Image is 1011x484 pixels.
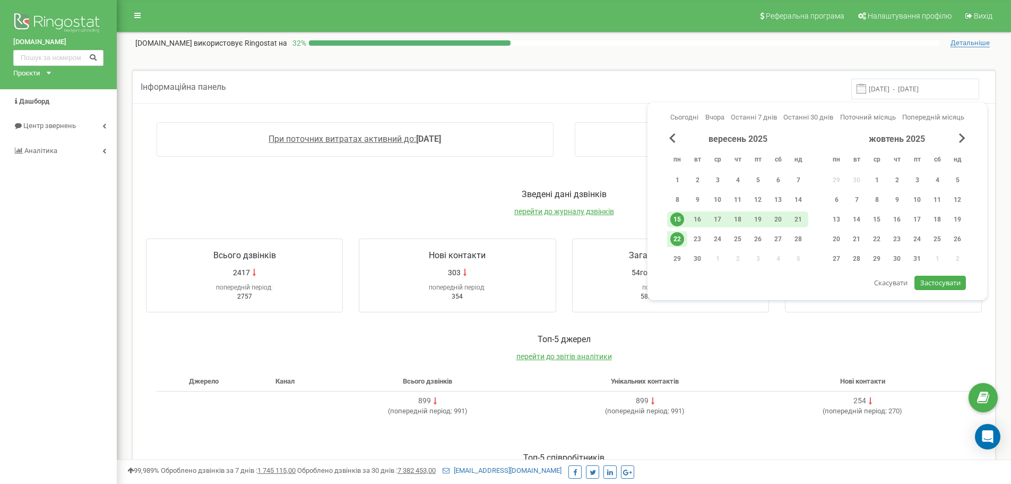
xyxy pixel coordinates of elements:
span: Previous Month [669,133,676,143]
div: пн 8 вер 2025 р. [667,192,687,208]
div: ср 10 вер 2025 р. [707,192,728,208]
div: 11 [731,193,745,207]
div: 29 [870,252,884,266]
span: Всього дзвінків [403,377,452,385]
div: чт 23 жовт 2025 р. [887,231,907,247]
div: 15 [870,213,884,226]
span: Інформаційна панель [141,82,226,92]
abbr: вівторок [849,152,865,168]
span: ( 270 ) [823,407,902,415]
abbr: середа [710,152,725,168]
div: чт 18 вер 2025 р. [728,211,748,227]
div: пн 22 вер 2025 р. [667,231,687,247]
div: нд 26 жовт 2025 р. [947,231,967,247]
span: Загальна тривалість [629,250,712,260]
span: Детальніше [950,39,990,47]
div: 21 [850,232,863,246]
span: попередній період: [607,407,669,415]
span: Toп-5 співробітників [523,453,604,463]
div: пт 17 жовт 2025 р. [907,211,927,227]
div: 22 [670,232,684,246]
span: Джерело [189,377,219,385]
div: пт 12 вер 2025 р. [748,192,768,208]
div: пт 24 жовт 2025 р. [907,231,927,247]
span: попередній період: [429,284,486,291]
div: 31 [910,252,924,266]
div: 19 [751,213,765,226]
span: Центр звернень [23,122,76,130]
span: 354 [452,293,463,300]
div: нд 7 вер 2025 р. [788,172,808,188]
span: При поточних витратах активний до: [269,134,416,144]
div: вт 7 жовт 2025 р. [846,192,867,208]
div: 26 [950,232,964,246]
div: чт 30 жовт 2025 р. [887,251,907,267]
span: Попередній місяць [902,113,964,121]
div: 7 [791,173,805,187]
input: Пошук за номером [13,50,103,66]
div: вт 30 вер 2025 р. [687,251,707,267]
abbr: вівторок [689,152,705,168]
div: 29 [670,252,684,266]
div: 19 [950,213,964,226]
div: пт 31 жовт 2025 р. [907,251,927,267]
span: Канал [275,377,295,385]
a: перейти до звітів аналітики [516,352,612,361]
div: сб 4 жовт 2025 р. [927,172,947,188]
div: Open Intercom Messenger [975,424,1000,449]
div: 1 [670,173,684,187]
abbr: п’ятниця [750,152,766,168]
div: 30 [690,252,704,266]
span: ( 991 ) [605,407,685,415]
div: нд 12 жовт 2025 р. [947,192,967,208]
div: 24 [711,232,724,246]
div: ср 24 вер 2025 р. [707,231,728,247]
div: 27 [771,232,785,246]
div: 26 [751,232,765,246]
span: Вихід [974,12,992,20]
div: 3 [910,173,924,187]
div: пн 29 вер 2025 р. [667,251,687,267]
a: [DOMAIN_NAME] [13,37,103,47]
div: пн 13 жовт 2025 р. [826,211,846,227]
div: ср 3 вер 2025 р. [707,172,728,188]
div: 13 [771,193,785,207]
span: Застосувати [920,278,961,287]
img: Ringostat logo [13,11,103,37]
div: нд 21 вер 2025 р. [788,211,808,227]
div: сб 18 жовт 2025 р. [927,211,947,227]
span: 2417 [233,267,250,278]
div: 9 [890,193,904,207]
div: чт 11 вер 2025 р. [728,192,748,208]
div: ср 8 жовт 2025 р. [867,192,887,208]
u: 7 382 453,00 [398,466,436,474]
span: Зведені дані дзвінків [522,189,607,199]
div: чт 9 жовт 2025 р. [887,192,907,208]
span: Next Month [959,133,965,143]
span: Оброблено дзвінків за 7 днів : [161,466,296,474]
abbr: неділя [790,152,806,168]
div: пт 10 жовт 2025 р. [907,192,927,208]
div: 16 [690,213,704,226]
span: Нові контакти [429,250,486,260]
div: вт 28 жовт 2025 р. [846,251,867,267]
span: Налаштування профілю [868,12,952,20]
span: Дашборд [19,97,49,105]
abbr: понеділок [669,152,685,168]
span: 2757 [237,293,252,300]
span: попередній період: [825,407,887,415]
span: ( 991 ) [388,407,468,415]
span: 58годин 54хвилини [641,293,700,300]
span: 54години 44хвилини [632,267,704,278]
div: 23 [890,232,904,246]
span: 99,989% [127,466,159,474]
div: 8 [670,193,684,207]
div: пн 27 жовт 2025 р. [826,251,846,267]
div: нд 5 жовт 2025 р. [947,172,967,188]
div: вт 21 жовт 2025 р. [846,231,867,247]
span: попередній період: [390,407,452,415]
div: 10 [910,193,924,207]
span: 303 [448,267,461,278]
a: [EMAIL_ADDRESS][DOMAIN_NAME] [443,466,561,474]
